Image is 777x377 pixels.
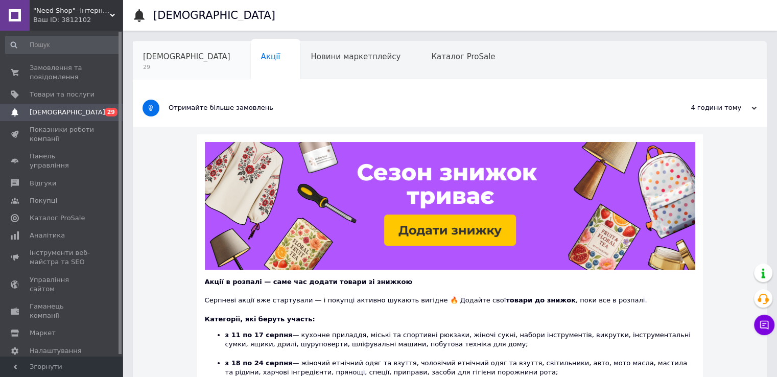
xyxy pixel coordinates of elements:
span: Налаштування [30,346,82,356]
div: Отримайте більше замовлень [169,103,654,112]
b: з 18 по 24 серпня [225,359,293,367]
span: Управління сайтом [30,275,95,294]
span: Панель управління [30,152,95,170]
span: Каталог ProSale [30,214,85,223]
span: Гаманець компанії [30,302,95,320]
span: Акції [261,52,280,61]
h1: [DEMOGRAPHIC_DATA] [153,9,275,21]
li: — кухонне приладдя, міські та спортивні рюкзаки, жіночі сукні, набори інструментів, викрутки, інс... [225,331,695,359]
span: [DEMOGRAPHIC_DATA] [30,108,105,117]
span: Товари та послуги [30,90,95,99]
div: Серпневі акції вже стартували — і покупці активно шукають вигідне 🔥 Додайте свої , поки все в роз... [205,287,695,305]
span: "Need Shop"- інтернет-магазин [33,6,110,15]
span: Покупці [30,196,57,205]
b: Акції в розпалі — саме час додати товари зі знижкою [205,278,412,286]
div: 4 години тому [654,103,757,112]
span: Маркет [30,328,56,338]
span: Каталог ProSale [431,52,495,61]
span: [DEMOGRAPHIC_DATA] [143,52,230,61]
input: Пошук [5,36,121,54]
span: Новини маркетплейсу [311,52,401,61]
span: 29 [143,63,230,71]
button: Чат з покупцем [754,315,774,335]
span: Показники роботи компанії [30,125,95,144]
li: — жіночий етнічний одяг та взуття, чоловічий етнічний одяг та взуття, світильники, авто, мото мас... [225,359,695,377]
span: Інструменти веб-майстра та SEO [30,248,95,267]
span: Відгуки [30,179,56,188]
div: Ваш ID: 3812102 [33,15,123,25]
span: Замовлення та повідомлення [30,63,95,82]
b: Категорії, які беруть участь: [205,315,315,323]
span: 29 [105,108,117,116]
b: з 11 по 17 серпня [225,331,293,339]
b: товари до знижок [506,296,576,304]
span: Аналітика [30,231,65,240]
